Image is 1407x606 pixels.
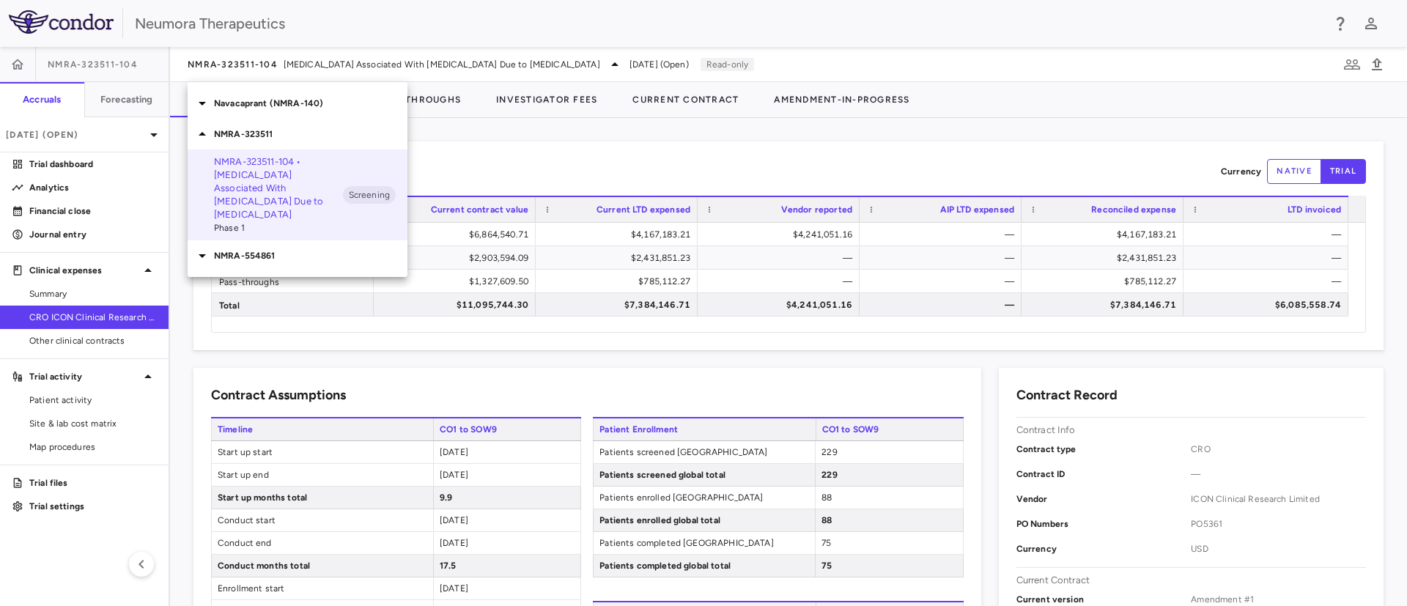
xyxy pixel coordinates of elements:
[214,155,343,221] p: NMRA-323511-104 • [MEDICAL_DATA] Associated With [MEDICAL_DATA] Due to [MEDICAL_DATA]
[214,221,343,234] span: Phase 1
[214,249,407,262] p: NMRA-554861
[343,188,396,202] span: Screening
[188,88,407,119] div: Navacaprant (NMRA-140)
[188,119,407,149] div: NMRA-323511
[188,149,407,240] div: NMRA-323511-104 • [MEDICAL_DATA] Associated With [MEDICAL_DATA] Due to [MEDICAL_DATA]Phase 1Scree...
[214,128,407,141] p: NMRA-323511
[214,97,407,110] p: Navacaprant (NMRA-140)
[188,240,407,271] div: NMRA-554861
